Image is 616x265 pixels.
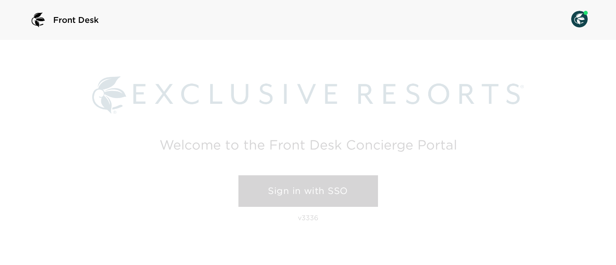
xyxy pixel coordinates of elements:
img: User [571,11,588,27]
h2: Welcome to the Front Desk Concierge Portal [160,138,457,151]
img: Exclusive Resorts logo [92,76,523,114]
span: Front Desk [53,14,99,26]
img: logo [28,10,48,30]
p: v3336 [298,213,318,222]
a: Sign in with SSO [238,175,378,207]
